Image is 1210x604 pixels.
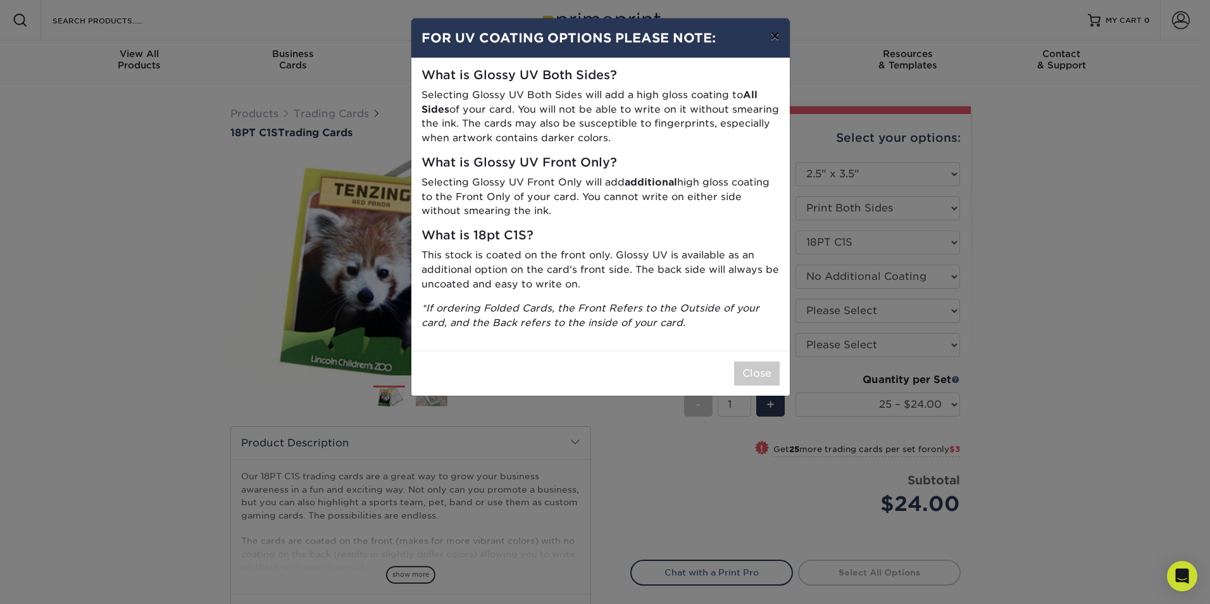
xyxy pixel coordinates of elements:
[421,89,758,115] strong: All Sides
[421,28,780,47] h4: FOR UV COATING OPTIONS PLEASE NOTE:
[734,362,780,386] button: Close
[1167,561,1197,591] div: Open Intercom Messenger
[421,175,780,218] p: Selecting Glossy UV Front Only will add high gloss coating to the Front Only of your card. You ca...
[760,18,789,54] button: ×
[421,156,780,170] h5: What is Glossy UV Front Only?
[421,88,780,146] p: Selecting Glossy UV Both Sides will add a high gloss coating to of your card. You will not be abl...
[421,302,759,329] i: *If ordering Folded Cards, the Front Refers to the Outside of your card, and the Back refers to t...
[421,229,780,243] h5: What is 18pt C1S?
[625,176,677,188] strong: additional
[421,248,780,291] p: This stock is coated on the front only. Glossy UV is available as an additional option on the car...
[421,68,780,83] h5: What is Glossy UV Both Sides?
